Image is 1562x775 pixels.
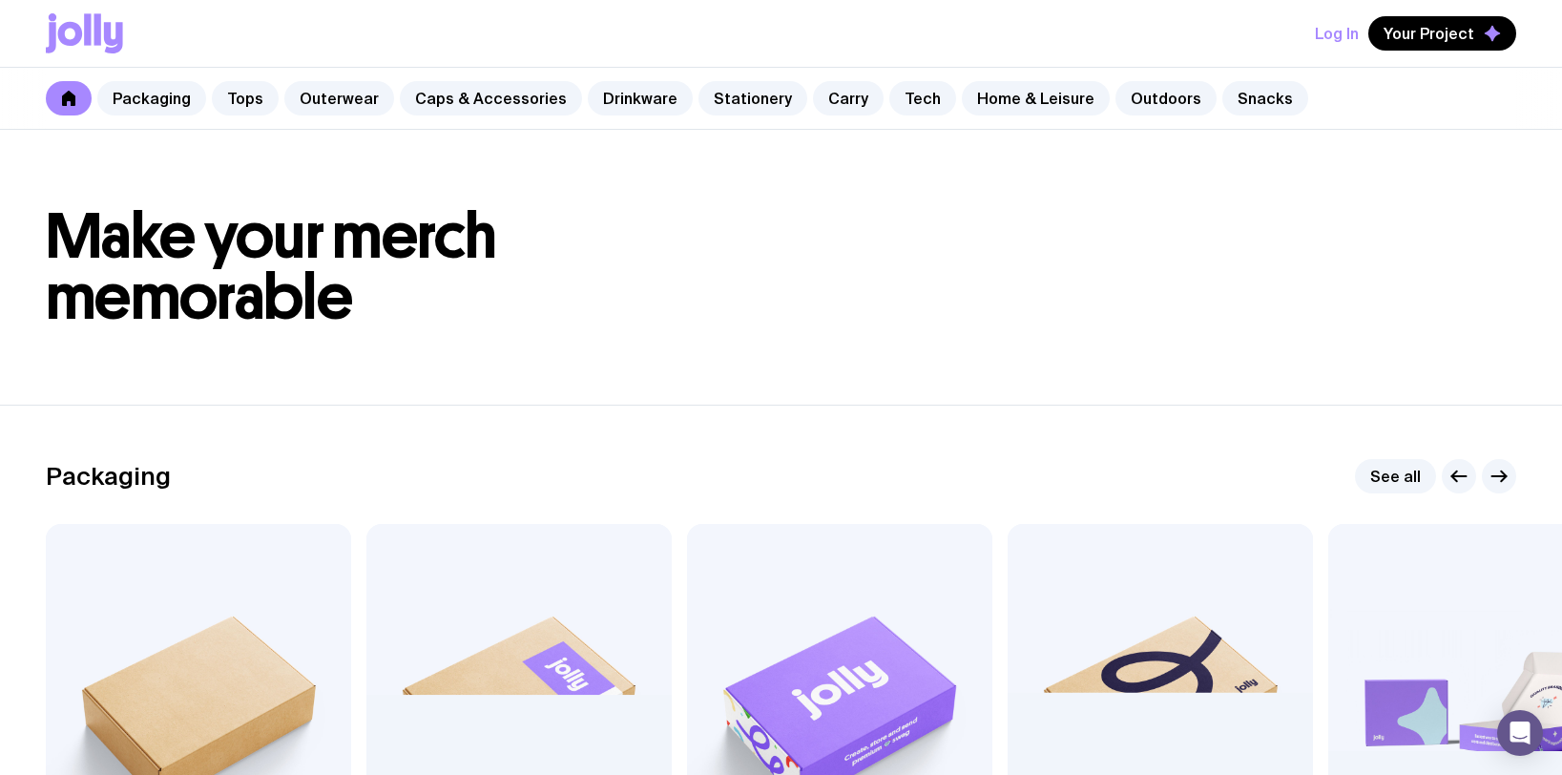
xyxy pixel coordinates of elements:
[698,81,807,115] a: Stationery
[1497,710,1543,756] div: Open Intercom Messenger
[400,81,582,115] a: Caps & Accessories
[46,462,171,491] h2: Packaging
[1355,459,1436,493] a: See all
[46,199,497,335] span: Make your merch memorable
[1315,16,1359,51] button: Log In
[284,81,394,115] a: Outerwear
[1384,24,1474,43] span: Your Project
[97,81,206,115] a: Packaging
[889,81,956,115] a: Tech
[813,81,884,115] a: Carry
[1222,81,1308,115] a: Snacks
[1115,81,1217,115] a: Outdoors
[1368,16,1516,51] button: Your Project
[588,81,693,115] a: Drinkware
[212,81,279,115] a: Tops
[962,81,1110,115] a: Home & Leisure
